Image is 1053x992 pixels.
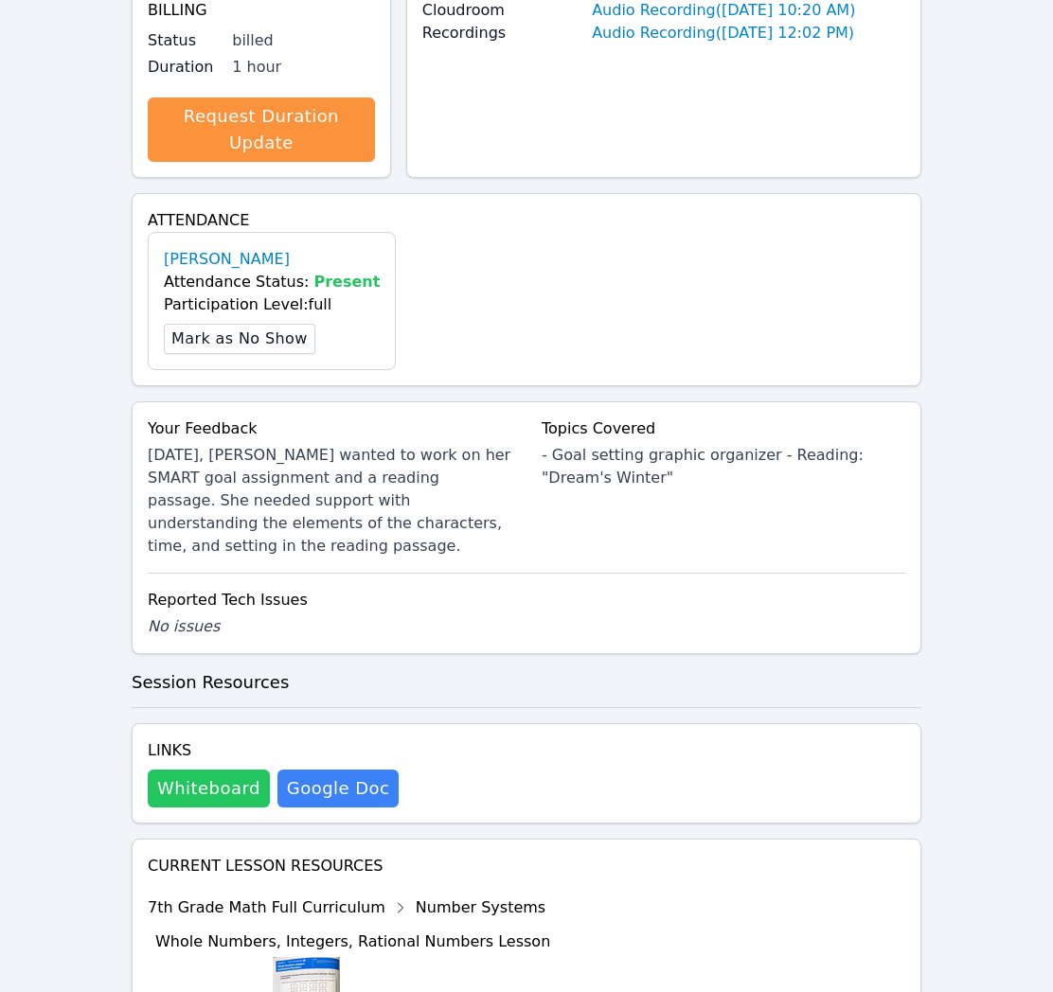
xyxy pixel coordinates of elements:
[148,209,905,232] h4: Attendance
[132,669,921,696] h3: Session Resources
[277,770,399,807] a: Google Doc
[148,417,511,440] div: Your Feedback
[148,97,375,162] a: Request Duration Update
[314,273,381,291] span: Present
[542,444,905,489] div: - Goal setting graphic organizer - Reading: "Dream's Winter"
[148,855,905,877] h4: Current Lesson Resources
[148,893,565,923] div: 7th Grade Math Full Curriculum Number Systems
[148,56,221,79] label: Duration
[148,444,511,558] div: [DATE], [PERSON_NAME] wanted to work on her SMART goal assignment and a reading passage. She need...
[592,22,854,44] a: Audio Recording([DATE] 12:02 PM)
[232,29,375,52] div: billed
[232,56,375,79] div: 1 hour
[148,589,905,611] div: Reported Tech Issues
[164,324,315,354] button: Mark as No Show
[148,739,399,762] h4: Links
[148,770,270,807] button: Whiteboard
[155,932,550,950] span: Whole Numbers, Integers, Rational Numbers Lesson
[148,29,221,52] label: Status
[164,248,290,271] a: [PERSON_NAME]
[542,417,905,440] div: Topics Covered
[164,271,380,293] div: Attendance Status:
[164,293,380,316] div: Participation Level: full
[148,617,220,635] span: No issues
